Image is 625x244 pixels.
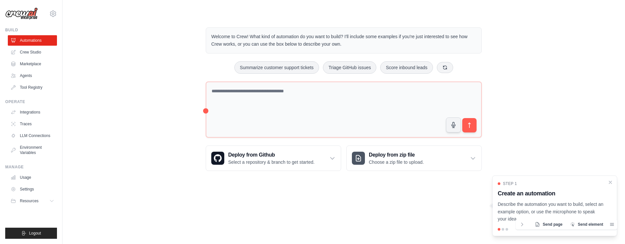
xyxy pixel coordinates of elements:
h3: Create an automation [498,189,604,198]
button: Triage GitHub issues [323,61,376,74]
span: Logout [29,231,41,236]
button: Summarize customer support tickets [234,61,319,74]
div: Operate [5,99,57,104]
div: Manage [5,164,57,170]
a: LLM Connections [8,130,57,141]
a: Automations [8,35,57,46]
p: Welcome to Crew! What kind of automation do you want to build? I'll include some examples if you'... [211,33,476,48]
span: Resources [20,198,38,204]
a: Marketplace [8,59,57,69]
a: Crew Studio [8,47,57,57]
a: Tool Registry [8,82,57,93]
p: Choose a zip file to upload. [369,159,424,165]
button: Logout [5,228,57,239]
button: Resources [8,196,57,206]
p: Describe the automation you want to build, select an example option, or use the microphone to spe... [498,201,604,223]
span: Step 1 [503,181,517,186]
button: Close walkthrough [608,180,613,185]
p: Select a repository & branch to get started. [228,159,314,165]
iframe: Chat Widget [592,213,625,244]
h3: Deploy from Github [228,151,314,159]
a: Environment Variables [8,142,57,158]
img: Logo [5,8,38,20]
h3: Deploy from zip file [369,151,424,159]
a: Settings [8,184,57,194]
a: Traces [8,119,57,129]
a: Agents [8,70,57,81]
div: Build [5,27,57,33]
a: Integrations [8,107,57,117]
button: Score inbound leads [380,61,433,74]
a: Usage [8,172,57,183]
